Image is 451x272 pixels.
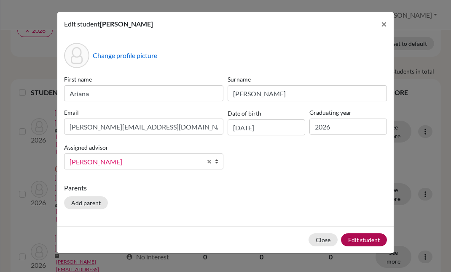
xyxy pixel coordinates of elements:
[70,156,202,167] span: [PERSON_NAME]
[374,12,394,36] button: Close
[309,233,338,246] button: Close
[381,18,387,30] span: ×
[228,109,261,118] label: Date of birth
[228,75,387,84] label: Surname
[64,75,223,84] label: First name
[64,183,387,193] p: Parents
[64,20,100,28] span: Edit student
[228,119,305,135] input: dd/mm/yyyy
[64,196,108,209] button: Add parent
[64,143,108,152] label: Assigned advisor
[64,43,89,68] div: Profile picture
[341,233,387,246] button: Edit student
[64,108,223,117] label: Email
[309,108,387,117] label: Graduating year
[100,20,153,28] span: [PERSON_NAME]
